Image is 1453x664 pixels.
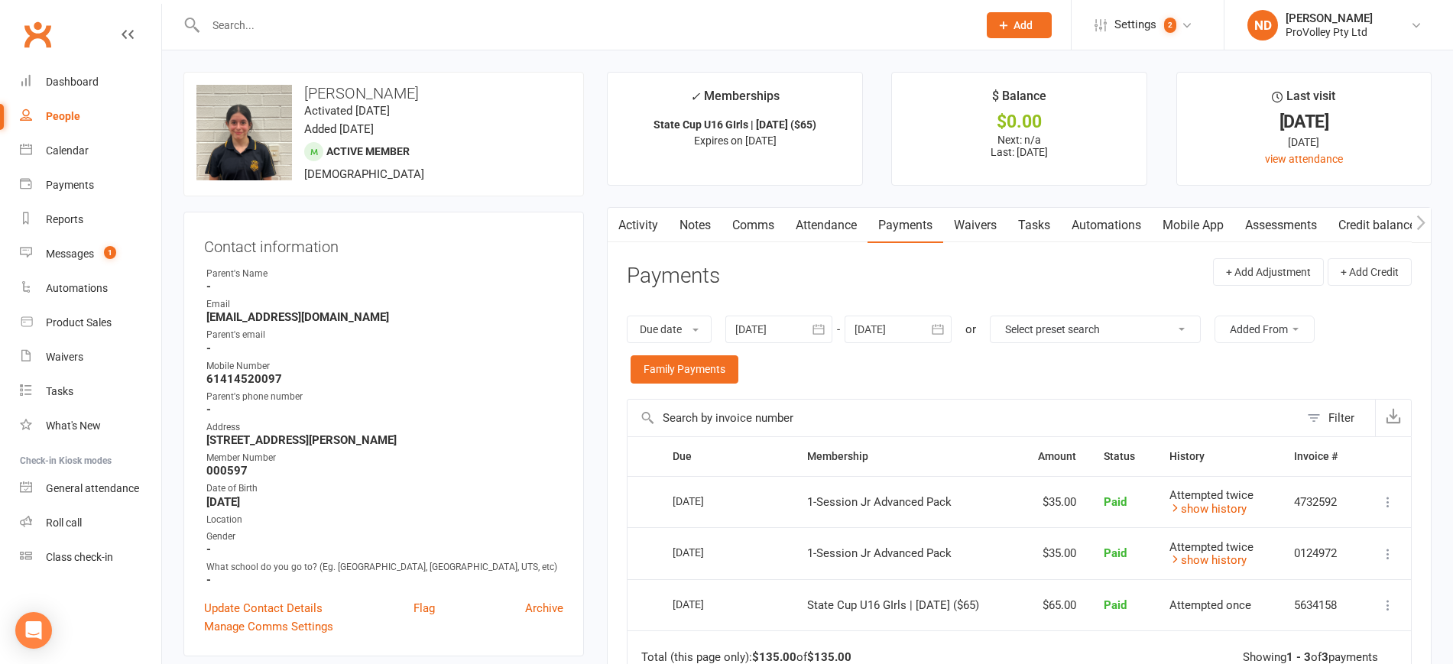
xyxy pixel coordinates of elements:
strong: [STREET_ADDRESS][PERSON_NAME] [206,433,563,447]
div: Filter [1328,409,1354,427]
th: Invoice # [1280,437,1360,476]
a: Reports [20,202,161,237]
p: Next: n/a Last: [DATE] [906,134,1132,158]
h3: Contact information [204,232,563,255]
a: Flag [414,599,435,617]
button: + Add Credit [1328,258,1412,286]
div: What's New [46,419,101,432]
button: + Add Adjustment [1213,258,1324,286]
td: $35.00 [1017,476,1090,528]
button: Added From [1215,316,1315,343]
div: Tasks [46,385,73,397]
th: Amount [1017,437,1090,476]
time: Added [DATE] [304,122,374,136]
button: Filter [1299,400,1375,436]
div: [DATE] [1191,114,1417,130]
span: 1-Session Jr Advanced Pack [807,495,952,509]
strong: $135.00 [752,650,796,664]
strong: - [206,342,563,355]
a: Comms [722,208,785,243]
strong: [DATE] [206,495,563,509]
a: Tasks [1007,208,1061,243]
strong: 61414520097 [206,372,563,386]
span: Active member [326,145,410,157]
th: Due [659,437,794,476]
a: Tasks [20,374,161,409]
div: Gender [206,530,563,544]
button: Add [987,12,1052,38]
div: [DATE] [673,540,743,564]
div: Class check-in [46,551,113,563]
span: Paid [1104,495,1127,509]
a: Automations [20,271,161,306]
h3: [PERSON_NAME] [196,85,571,102]
input: Search... [201,15,967,36]
th: Membership [793,437,1017,476]
a: Messages 1 [20,237,161,271]
div: Waivers [46,351,83,363]
td: $65.00 [1017,579,1090,631]
span: Attempted twice [1169,488,1254,502]
div: Parent's Name [206,267,563,281]
div: Roll call [46,517,82,529]
div: Automations [46,282,108,294]
div: [DATE] [673,489,743,513]
strong: 000597 [206,464,563,478]
strong: - [206,403,563,416]
a: Update Contact Details [204,599,323,617]
strong: $135.00 [807,650,851,664]
div: General attendance [46,482,139,494]
a: Activity [608,208,669,243]
a: Payments [868,208,943,243]
div: [DATE] [1191,134,1417,151]
div: Total (this page only): of [641,651,851,664]
time: Activated [DATE] [304,104,390,118]
div: Address [206,420,563,435]
div: Mobile Number [206,359,563,374]
div: $ Balance [992,86,1046,114]
a: Notes [669,208,722,243]
img: image1740034860.png [196,85,292,180]
div: Showing of payments [1243,651,1378,664]
strong: 1 - 3 [1286,650,1311,664]
strong: State Cup U16 GIrls | [DATE] ($65) [654,118,816,131]
a: Manage Comms Settings [204,617,333,636]
a: Clubworx [18,15,57,53]
div: Reports [46,213,83,225]
a: Family Payments [631,355,738,383]
div: Location [206,513,563,527]
span: 1-Session Jr Advanced Pack [807,546,952,560]
span: 2 [1164,18,1176,33]
span: Attempted once [1169,598,1251,612]
div: People [46,110,80,122]
td: 0124972 [1280,527,1360,579]
h3: Payments [627,264,720,288]
a: Mobile App [1152,208,1234,243]
a: People [20,99,161,134]
a: Waivers [943,208,1007,243]
div: Payments [46,179,94,191]
strong: 3 [1322,650,1328,664]
div: ND [1247,10,1278,40]
a: Waivers [20,340,161,374]
span: 1 [104,246,116,259]
a: Attendance [785,208,868,243]
span: Settings [1114,8,1156,42]
span: Add [1014,19,1033,31]
td: 5634158 [1280,579,1360,631]
strong: - [206,280,563,293]
a: view attendance [1265,153,1343,165]
a: General attendance kiosk mode [20,471,161,506]
span: Attempted twice [1169,540,1254,554]
div: Last visit [1272,86,1335,114]
a: show history [1169,502,1247,516]
div: Memberships [690,86,780,115]
div: What school do you go to? (Eg. [GEOGRAPHIC_DATA], [GEOGRAPHIC_DATA], UTS, etc) [206,560,563,575]
th: Status [1090,437,1156,476]
th: History [1156,437,1280,476]
a: Archive [525,599,563,617]
span: State Cup U16 GIrls | [DATE] ($65) [807,598,979,612]
div: Parent's email [206,328,563,342]
div: Email [206,297,563,312]
div: Messages [46,248,94,260]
